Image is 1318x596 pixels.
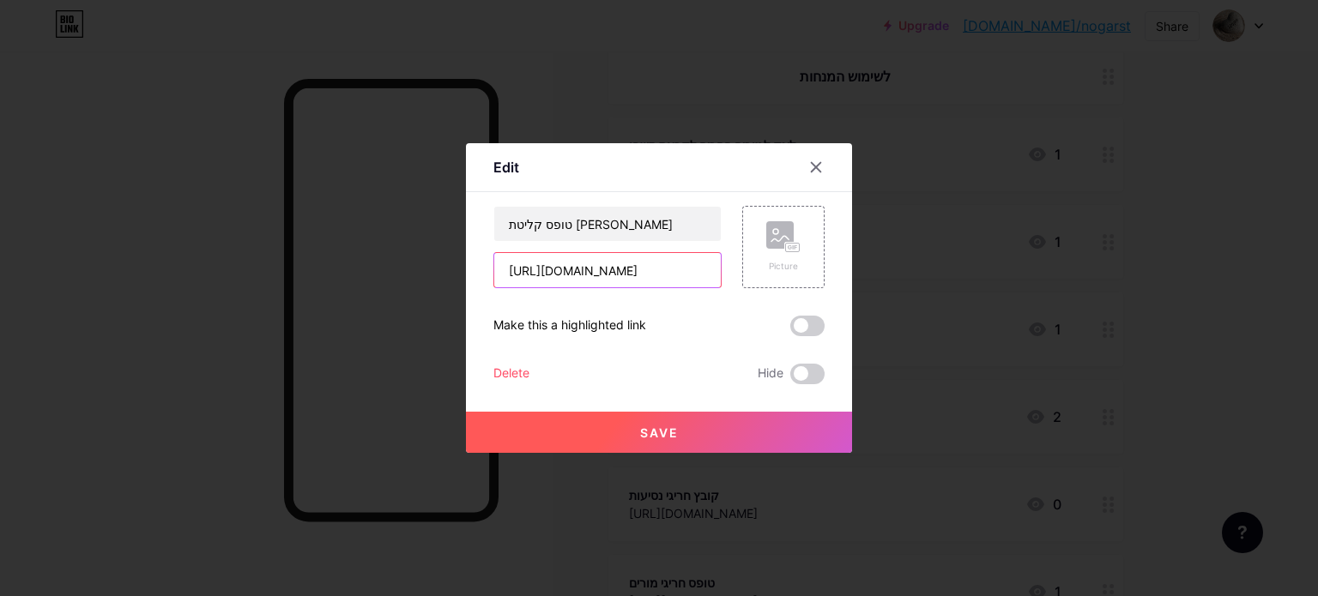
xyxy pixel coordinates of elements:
span: Save [640,425,679,440]
button: Save [466,412,852,453]
div: Make this a highlighted link [493,316,646,336]
input: Title [494,207,721,241]
input: URL [494,253,721,287]
div: Picture [766,260,801,273]
span: Hide [758,364,783,384]
div: Edit [493,157,519,178]
div: Delete [493,364,529,384]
